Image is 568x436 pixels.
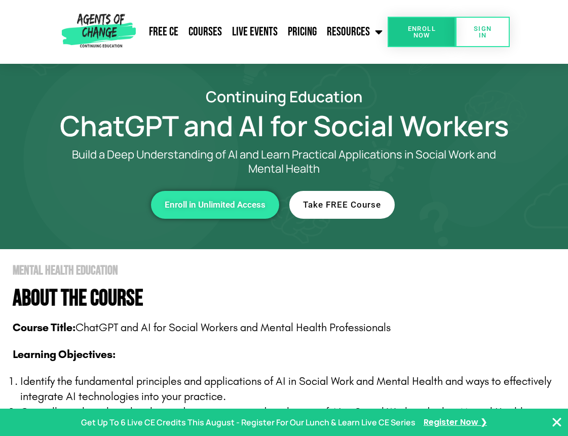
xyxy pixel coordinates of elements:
[13,320,568,336] p: ChatGPT and AI for Social Workers and Mental Health Professionals
[25,114,543,137] h1: ChatGPT and AI for Social Workers
[13,264,568,277] h2: Mental Health Education
[81,415,415,430] p: Get Up To 6 Live CE Credits This August - Register For Our Lunch & Learn Live CE Series
[472,25,494,38] span: SIGN IN
[322,19,388,45] a: Resources
[227,19,283,45] a: Live Events
[13,287,568,310] h4: About The Course
[424,415,487,430] a: Register Now ❯
[66,147,502,176] p: Build a Deep Understanding of AI and Learn Practical Applications in Social Work and Mental Health
[13,348,116,361] b: Learning Objectives:
[183,19,227,45] a: Courses
[165,201,266,209] span: Enroll in Unlimited Access
[20,405,568,436] p: Critically analyze the ethical considerations surrounding the use of AI in Social Work and other ...
[139,19,388,45] nav: Menu
[20,374,568,405] p: Identify the fundamental principles and applications of AI in Social Work and Mental Health and w...
[283,19,322,45] a: Pricing
[303,201,381,209] span: Take FREE Course
[25,89,543,104] h2: Continuing Education
[456,17,510,47] a: SIGN IN
[404,25,439,38] span: Enroll Now
[551,416,563,428] button: Close Banner
[151,191,279,219] a: Enroll in Unlimited Access
[144,19,183,45] a: Free CE
[289,191,395,219] a: Take FREE Course
[388,17,456,47] a: Enroll Now
[13,321,75,334] b: Course Title:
